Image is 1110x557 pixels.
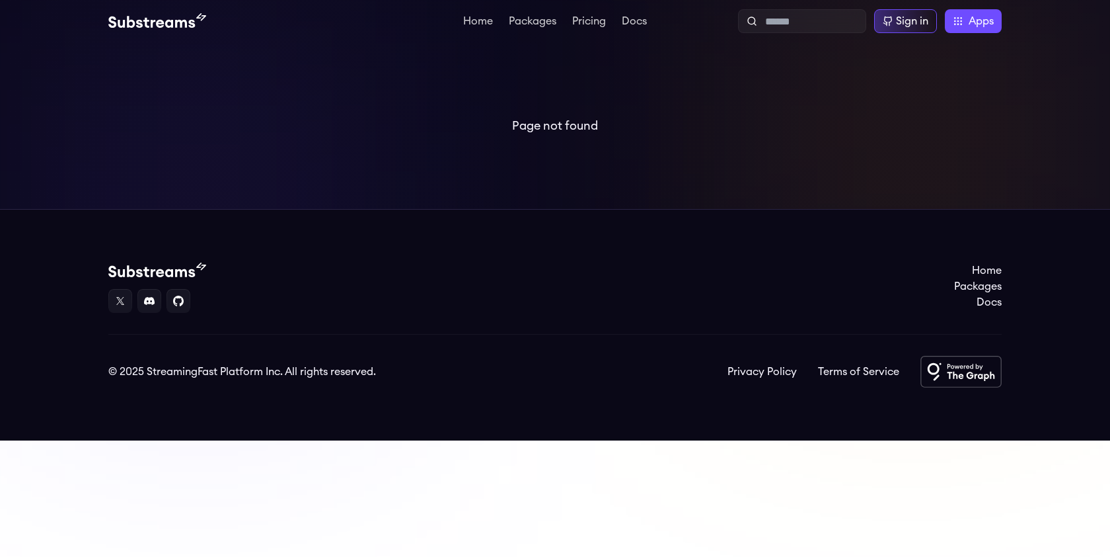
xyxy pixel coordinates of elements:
[896,13,928,29] div: Sign in
[954,263,1002,278] a: Home
[108,263,206,278] img: Substream's logo
[108,13,206,29] img: Substream's logo
[920,356,1002,388] img: Powered by The Graph
[570,16,609,29] a: Pricing
[512,116,598,135] p: Page not found
[818,364,899,380] a: Terms of Service
[506,16,559,29] a: Packages
[874,9,937,33] a: Sign in
[461,16,496,29] a: Home
[108,364,376,380] div: © 2025 StreamingFast Platform Inc. All rights reserved.
[954,294,1002,310] a: Docs
[954,278,1002,294] a: Packages
[619,16,649,29] a: Docs
[969,13,994,29] span: Apps
[727,364,797,380] a: Privacy Policy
